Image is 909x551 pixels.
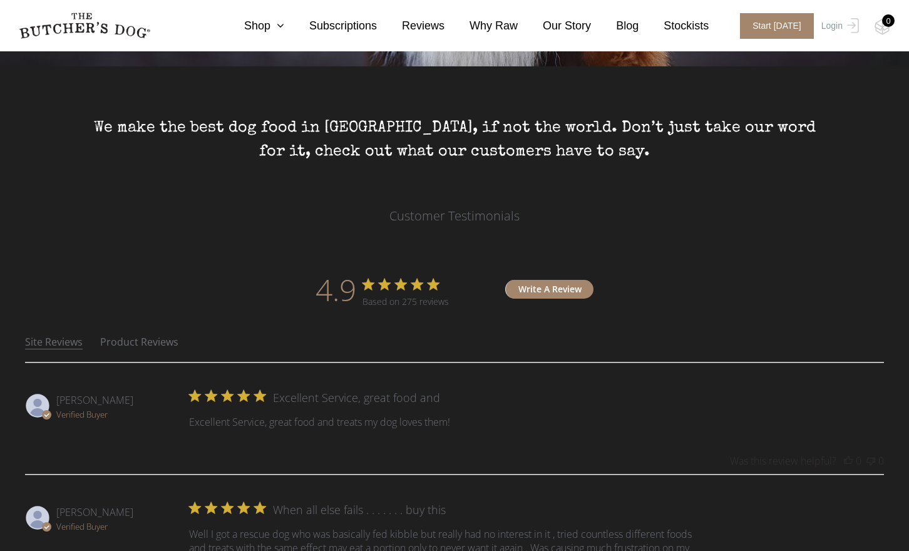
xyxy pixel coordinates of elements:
a: Reviews [377,18,444,34]
span: Paul R. [56,393,133,407]
div: 0 [878,454,884,468]
div: Was this review helpful? [730,454,836,468]
a: Blog [591,18,639,34]
img: TBD_Cart-Empty.png [875,19,890,35]
div: 0 [882,14,895,27]
a: Stockists [639,18,709,34]
a: Login [818,13,859,39]
button: This review was not helpful [866,454,875,468]
span: Start [DATE] [740,13,814,39]
div: 4.9 [316,268,356,310]
div: 5 star rating [189,502,270,513]
button: This review was helpful [844,454,853,468]
a: Our Story [518,18,591,34]
span: Verified Buyer [56,409,108,420]
div: 0 [856,454,861,468]
a: Shop [219,18,284,34]
button: Site Reviews [25,335,83,349]
div: Excellent Service, great food and [273,390,440,405]
a: Start [DATE] [727,13,818,39]
div: 5 star rating [189,390,270,401]
span: Jimmy s. [56,505,133,519]
a: Why Raw [444,18,518,34]
button: Product Reviews [100,335,178,349]
button: Write A Review [505,280,593,299]
div: When all else fails . . . . . . . buy this [273,502,446,517]
div: Based on 275 reviews [362,296,449,307]
p: We make the best dog food in [GEOGRAPHIC_DATA], if not the world. Don’t just take our word for it... [79,116,830,163]
div: Customer Testimonials [240,207,669,224]
span: Verified Buyer [56,521,108,532]
a: Subscriptions [284,18,377,34]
